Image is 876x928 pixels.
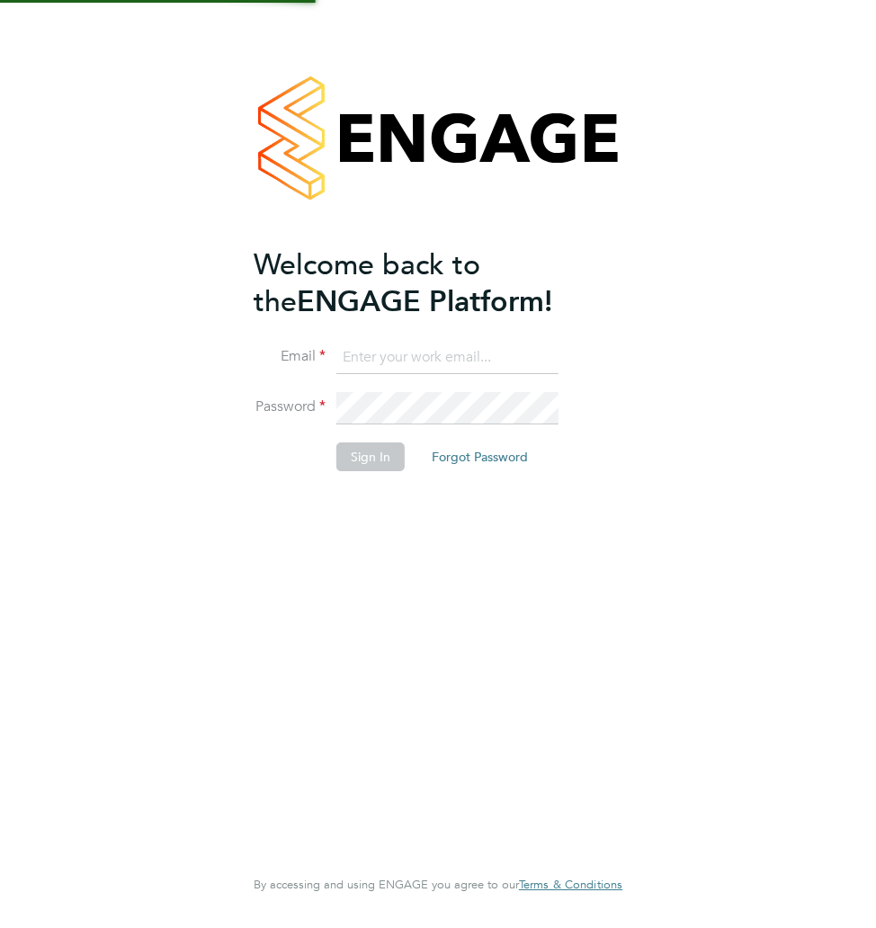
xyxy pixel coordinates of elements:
[254,247,480,319] span: Welcome back to the
[254,397,326,416] label: Password
[254,246,604,320] h2: ENGAGE Platform!
[336,342,559,374] input: Enter your work email...
[519,878,622,892] a: Terms & Conditions
[519,877,622,892] span: Terms & Conditions
[254,347,326,366] label: Email
[417,442,542,471] button: Forgot Password
[254,877,622,892] span: By accessing and using ENGAGE you agree to our
[336,442,405,471] button: Sign In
